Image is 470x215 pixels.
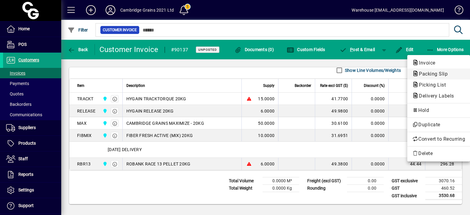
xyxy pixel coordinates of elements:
[412,150,465,157] span: Delete
[412,93,457,99] span: Delivery Labels
[412,82,449,88] span: Picking List
[412,121,465,128] span: Duplicate
[412,60,438,66] span: Invoice
[412,71,451,77] span: Packing Slip
[412,135,465,143] span: Convert to Recurring
[412,107,465,114] span: Hold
